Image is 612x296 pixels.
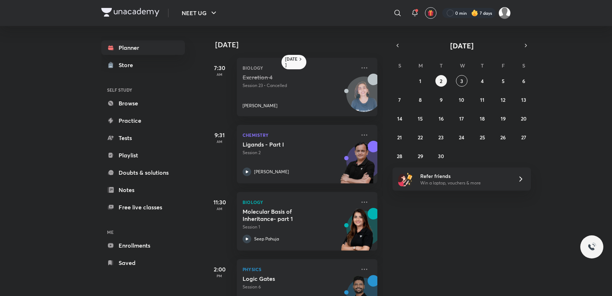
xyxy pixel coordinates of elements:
span: [DATE] [450,41,474,51]
img: streak [471,9,478,17]
a: Free live classes [101,200,185,214]
button: September 3, 2025 [456,75,467,87]
h5: 11:30 [205,198,234,206]
a: Browse [101,96,185,110]
div: Store [119,61,137,69]
button: NEET UG [177,6,222,20]
button: September 1, 2025 [414,75,426,87]
abbr: September 29, 2025 [418,153,423,160]
abbr: September 5, 2025 [502,78,505,84]
abbr: Monday [418,62,423,69]
h5: 7:30 [205,64,234,72]
button: September 19, 2025 [497,113,509,124]
img: Company Logo [101,8,159,17]
p: AM [205,139,234,144]
abbr: September 22, 2025 [418,134,423,141]
abbr: September 6, 2025 [522,78,525,84]
p: Biology [243,198,356,206]
button: September 7, 2025 [394,94,405,105]
abbr: September 4, 2025 [481,78,484,84]
abbr: September 30, 2025 [438,153,444,160]
h5: Molecular Basis of Inheritance- part 1 [243,208,332,222]
abbr: September 21, 2025 [397,134,402,141]
img: avatar [427,10,434,16]
h4: [DATE] [215,40,385,49]
h6: ME [101,226,185,238]
abbr: September 16, 2025 [439,115,444,122]
a: Store [101,58,185,72]
abbr: September 27, 2025 [521,134,526,141]
abbr: September 17, 2025 [459,115,464,122]
a: Notes [101,183,185,197]
p: Session 2 [243,149,356,156]
abbr: September 14, 2025 [397,115,402,122]
abbr: September 26, 2025 [500,134,506,141]
p: Session 6 [243,284,356,290]
abbr: September 7, 2025 [398,96,401,103]
abbr: September 3, 2025 [460,78,463,84]
abbr: September 1, 2025 [419,78,421,84]
abbr: September 8, 2025 [419,96,422,103]
img: Avatar [347,80,381,115]
button: September 12, 2025 [497,94,509,105]
abbr: Friday [502,62,505,69]
button: September 27, 2025 [518,131,529,143]
a: Doubts & solutions [101,165,185,180]
p: AM [205,72,234,77]
abbr: September 25, 2025 [480,134,485,141]
img: unacademy [338,141,377,191]
button: September 20, 2025 [518,113,529,124]
abbr: Tuesday [440,62,443,69]
a: Practice [101,113,185,128]
a: Company Logo [101,8,159,18]
abbr: Sunday [398,62,401,69]
h5: Excretion 4 [243,74,332,81]
abbr: September 20, 2025 [521,115,527,122]
a: Tests [101,131,185,145]
a: Enrollments [101,238,185,253]
h5: Ligands - Part I [243,141,332,148]
p: Physics [243,265,356,274]
p: Win a laptop, vouchers & more [420,180,509,186]
h6: SELF STUDY [101,84,185,96]
h6: [DATE] [285,56,298,68]
h6: Refer friends [420,172,509,180]
button: September 10, 2025 [456,94,467,105]
img: Payal [498,7,511,19]
abbr: September 11, 2025 [480,96,484,103]
button: September 9, 2025 [435,94,447,105]
h5: 2:00 [205,265,234,274]
button: September 5, 2025 [497,75,509,87]
abbr: September 9, 2025 [440,96,443,103]
button: September 6, 2025 [518,75,529,87]
abbr: September 15, 2025 [418,115,423,122]
p: AM [205,206,234,211]
button: September 18, 2025 [476,113,488,124]
abbr: September 28, 2025 [397,153,402,160]
p: [PERSON_NAME] [254,169,289,175]
abbr: September 18, 2025 [480,115,485,122]
button: September 23, 2025 [435,131,447,143]
button: September 15, 2025 [414,113,426,124]
img: unacademy [338,208,377,258]
abbr: September 13, 2025 [521,96,526,103]
h5: 9:31 [205,131,234,139]
p: Session 1 [243,224,356,230]
button: September 30, 2025 [435,150,447,162]
button: avatar [425,7,436,19]
button: September 4, 2025 [476,75,488,87]
button: September 25, 2025 [476,131,488,143]
button: September 22, 2025 [414,131,426,143]
button: September 14, 2025 [394,113,405,124]
h5: Logic Gates [243,275,332,282]
abbr: September 2, 2025 [440,78,442,84]
a: Playlist [101,148,185,162]
button: September 8, 2025 [414,94,426,105]
abbr: September 19, 2025 [501,115,506,122]
p: Biology [243,64,356,72]
button: September 17, 2025 [456,113,467,124]
p: Chemistry [243,131,356,139]
a: Planner [101,40,185,55]
button: September 21, 2025 [394,131,405,143]
button: [DATE] [403,40,521,51]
